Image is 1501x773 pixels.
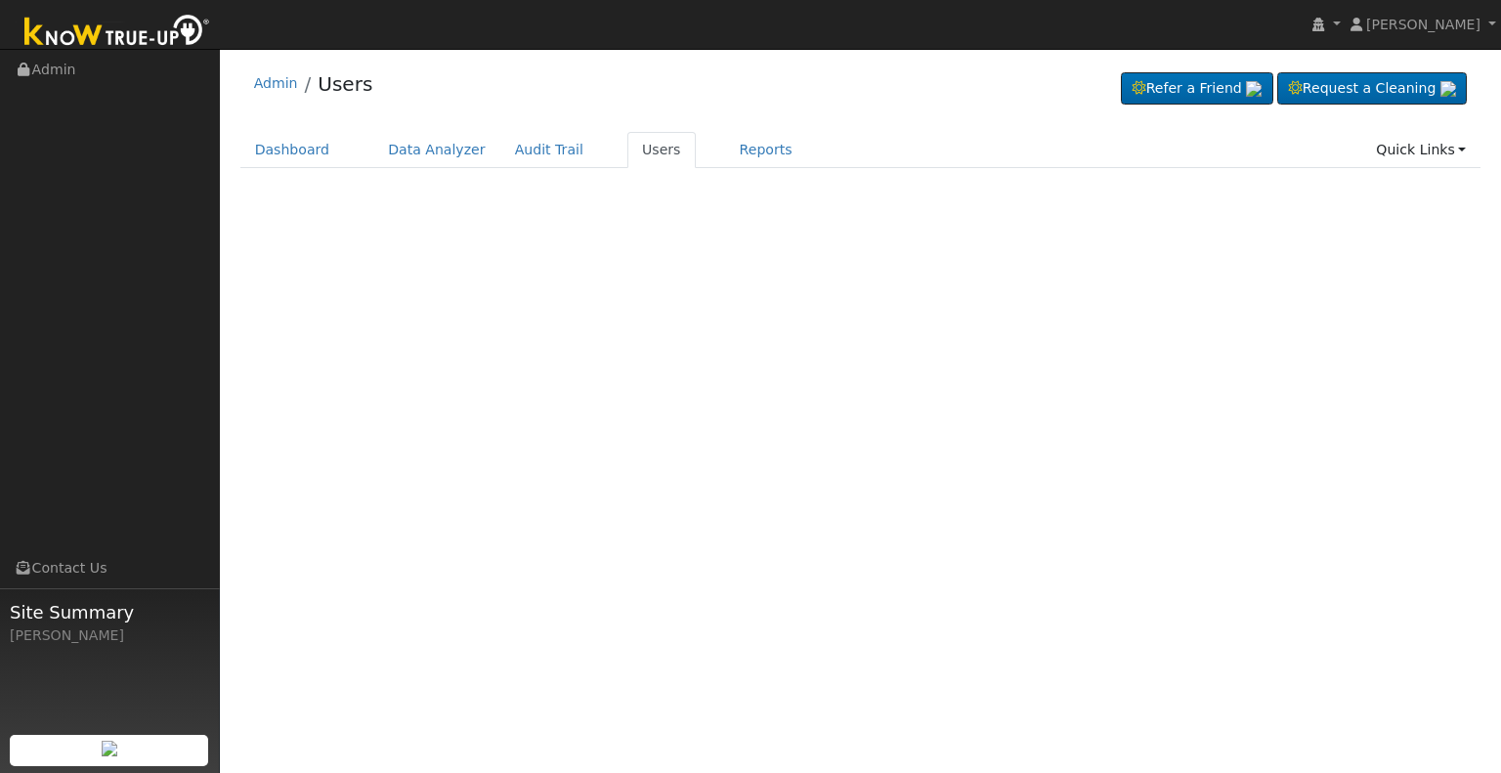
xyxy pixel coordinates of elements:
a: Quick Links [1361,132,1480,168]
a: Admin [254,75,298,91]
a: Users [627,132,696,168]
span: Site Summary [10,599,209,625]
a: Dashboard [240,132,345,168]
a: Users [318,72,372,96]
a: Refer a Friend [1121,72,1273,106]
a: Reports [725,132,807,168]
div: [PERSON_NAME] [10,625,209,646]
img: retrieve [102,741,117,756]
img: retrieve [1246,81,1262,97]
a: Audit Trail [500,132,598,168]
img: retrieve [1440,81,1456,97]
a: Data Analyzer [373,132,500,168]
span: [PERSON_NAME] [1366,17,1480,32]
a: Request a Cleaning [1277,72,1467,106]
img: Know True-Up [15,11,220,55]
